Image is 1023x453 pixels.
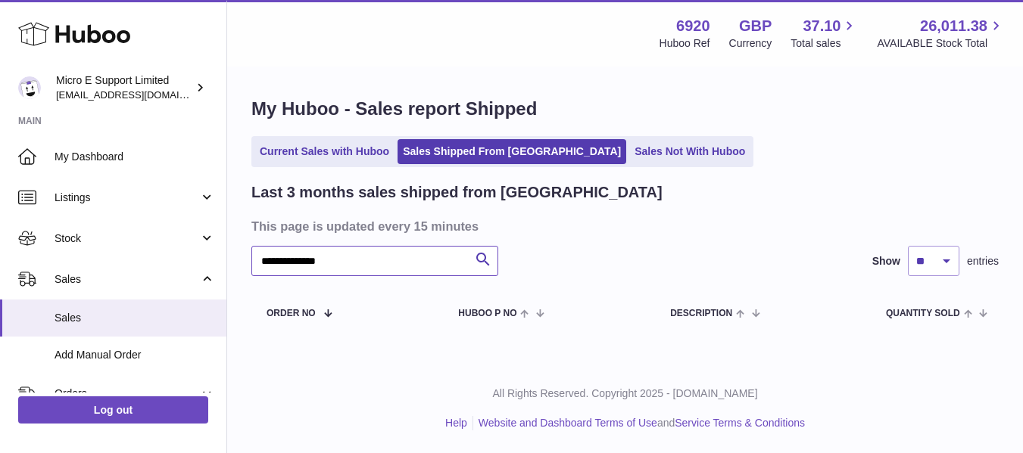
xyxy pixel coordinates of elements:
a: Sales Not With Huboo [629,139,750,164]
a: Service Terms & Conditions [675,417,805,429]
span: 37.10 [803,16,841,36]
a: 26,011.38 AVAILABLE Stock Total [877,16,1005,51]
div: Currency [729,36,772,51]
span: Add Manual Order [55,348,215,362]
h1: My Huboo - Sales report Shipped [251,97,999,121]
strong: GBP [739,16,772,36]
span: entries [967,254,999,268]
a: 37.10 Total sales [791,16,858,51]
a: Help [445,417,467,429]
span: Orders [55,386,199,401]
span: [EMAIL_ADDRESS][DOMAIN_NAME] [56,88,223,101]
h3: This page is updated every 15 minutes [251,218,995,234]
h2: Last 3 months sales shipped from [GEOGRAPHIC_DATA] [251,182,663,203]
div: Huboo Ref [660,36,710,51]
span: 26,011.38 [920,16,987,36]
span: AVAILABLE Stock Total [877,36,1005,51]
span: Total sales [791,36,858,51]
a: Log out [18,396,208,424]
span: Order No [267,309,316,318]
span: Sales [55,311,215,325]
span: Huboo P no [458,309,516,318]
img: contact@micropcsupport.com [18,76,41,99]
strong: 6920 [676,16,710,36]
span: My Dashboard [55,150,215,164]
span: Quantity Sold [886,309,960,318]
a: Sales Shipped From [GEOGRAPHIC_DATA] [398,139,626,164]
a: Current Sales with Huboo [254,139,395,164]
p: All Rights Reserved. Copyright 2025 - [DOMAIN_NAME] [239,386,1011,401]
span: Sales [55,272,199,287]
span: Description [670,309,732,318]
span: Stock [55,231,199,246]
div: Micro E Support Limited [56,73,192,102]
a: Website and Dashboard Terms of Use [479,417,657,429]
li: and [473,416,805,430]
span: Listings [55,191,199,205]
label: Show [872,254,900,268]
